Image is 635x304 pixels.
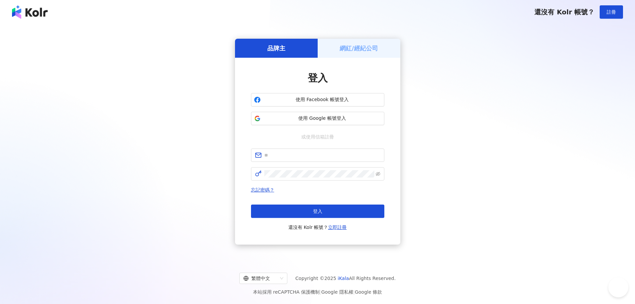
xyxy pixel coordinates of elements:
[600,5,623,19] button: 註冊
[251,187,274,193] a: 忘記密碼？
[12,5,48,19] img: logo
[253,288,382,296] span: 本站採用 reCAPTCHA 保護機制
[297,133,339,140] span: 或使用信箱註冊
[338,276,349,281] a: iKala
[251,93,384,106] button: 使用 Facebook 帳號登入
[263,115,381,122] span: 使用 Google 帳號登入
[328,225,347,230] a: 立即註冊
[320,289,321,295] span: |
[340,44,378,52] h5: 網紅/經紀公司
[376,172,380,176] span: eye-invisible
[251,112,384,125] button: 使用 Google 帳號登入
[243,273,277,284] div: 繁體中文
[534,8,594,16] span: 還沒有 Kolr 帳號？
[321,289,353,295] a: Google 隱私權
[251,205,384,218] button: 登入
[607,9,616,15] span: 註冊
[267,44,285,52] h5: 品牌主
[288,223,347,231] span: 還沒有 Kolr 帳號？
[263,96,381,103] span: 使用 Facebook 帳號登入
[355,289,382,295] a: Google 條款
[608,277,628,297] iframe: Help Scout Beacon - Open
[295,274,396,282] span: Copyright © 2025 All Rights Reserved.
[353,289,355,295] span: |
[308,72,328,84] span: 登入
[313,209,322,214] span: 登入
